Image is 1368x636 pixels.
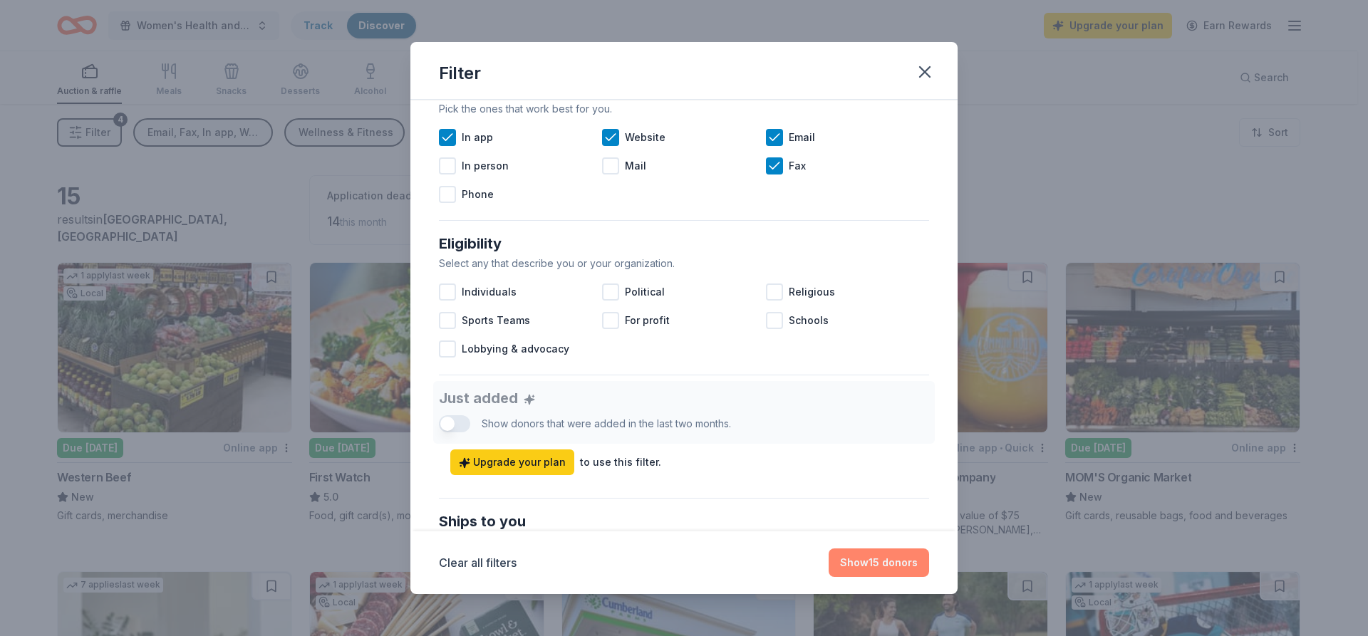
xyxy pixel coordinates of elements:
div: Eligibility [439,232,929,255]
span: Lobbying & advocacy [462,340,569,358]
span: Fax [789,157,806,174]
span: Website [625,129,665,146]
span: Sports Teams [462,312,530,329]
span: In app [462,129,493,146]
span: For profit [625,312,670,329]
span: Mail [625,157,646,174]
span: Email [789,129,815,146]
span: In person [462,157,509,174]
a: Upgrade your plan [450,449,574,475]
div: Select any that describe you or your organization. [439,255,929,272]
span: Individuals [462,283,517,301]
span: Political [625,283,665,301]
button: Show15 donors [829,548,929,577]
span: Religious [789,283,835,301]
button: Clear all filters [439,554,517,571]
span: Phone [462,186,494,203]
div: Filter [439,62,481,85]
span: Schools [789,312,829,329]
div: Pick the ones that work best for you. [439,100,929,118]
div: Ships to you [439,510,929,533]
span: Upgrade your plan [459,454,566,471]
div: to use this filter. [580,454,661,471]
